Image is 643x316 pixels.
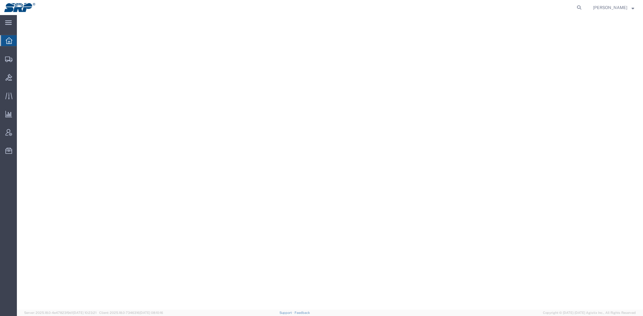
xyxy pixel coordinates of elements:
[24,311,96,314] span: Server: 2025.18.0-4e47823f9d1
[593,4,627,11] span: Marissa Camacho
[543,310,636,315] span: Copyright © [DATE]-[DATE] Agistix Inc., All Rights Reserved
[73,311,96,314] span: [DATE] 10:23:21
[295,311,310,314] a: Feedback
[279,311,295,314] a: Support
[4,3,35,12] img: logo
[593,4,635,11] button: [PERSON_NAME]
[17,15,643,310] iframe: FS Legacy Container
[140,311,163,314] span: [DATE] 08:10:16
[99,311,163,314] span: Client: 2025.18.0-7346316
